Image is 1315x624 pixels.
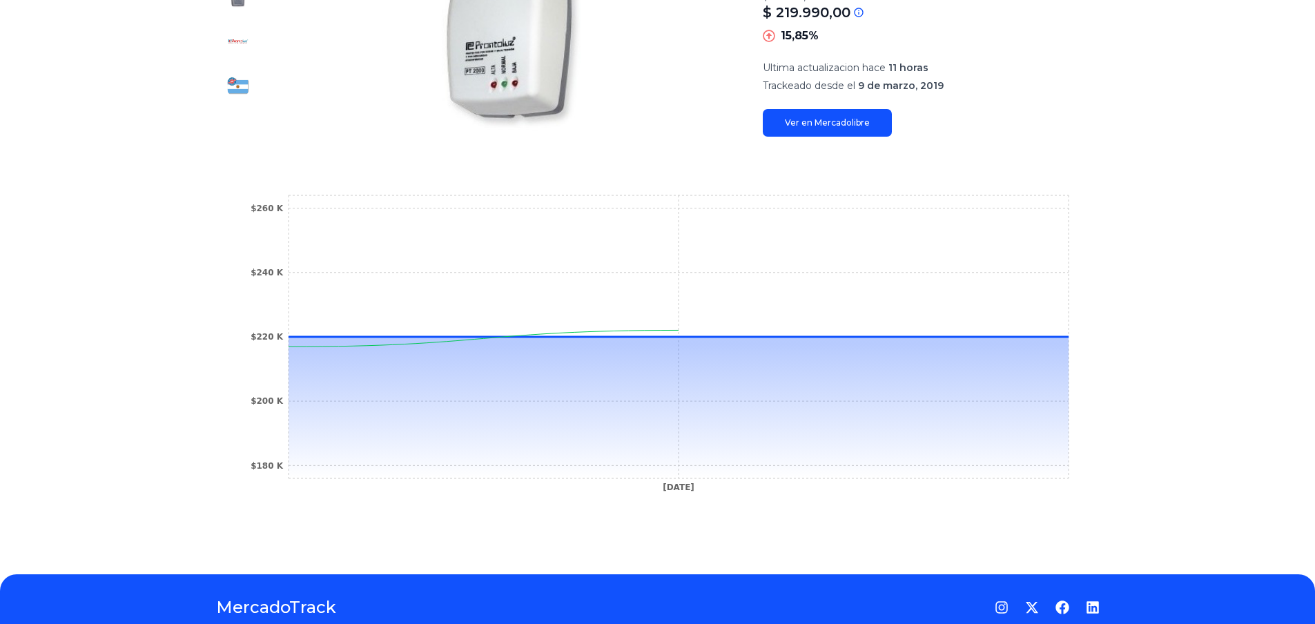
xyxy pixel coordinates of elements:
a: Instagram [995,601,1009,614]
a: Facebook [1055,601,1069,614]
tspan: [DATE] [663,482,694,492]
a: Twitter [1025,601,1039,614]
span: 11 horas [888,61,928,74]
tspan: $200 K [251,396,284,406]
a: MercadoTrack [216,596,336,618]
span: 9 de marzo, 2019 [858,79,944,92]
tspan: $260 K [251,204,284,213]
tspan: $240 K [251,268,284,277]
tspan: $220 K [251,332,284,342]
p: 15,85% [781,28,819,44]
img: Protector Tension 2500w (heladeras) (x10unidades)- Prontoluz [227,75,249,97]
p: $ 219.990,00 [763,3,850,22]
img: Protector Tension 2500w (heladeras) (x10unidades)- Prontoluz [227,30,249,52]
span: Trackeado desde el [763,79,855,92]
a: LinkedIn [1086,601,1100,614]
a: Ver en Mercadolibre [763,109,892,137]
span: Ultima actualizacion hace [763,61,886,74]
tspan: $180 K [251,461,284,471]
